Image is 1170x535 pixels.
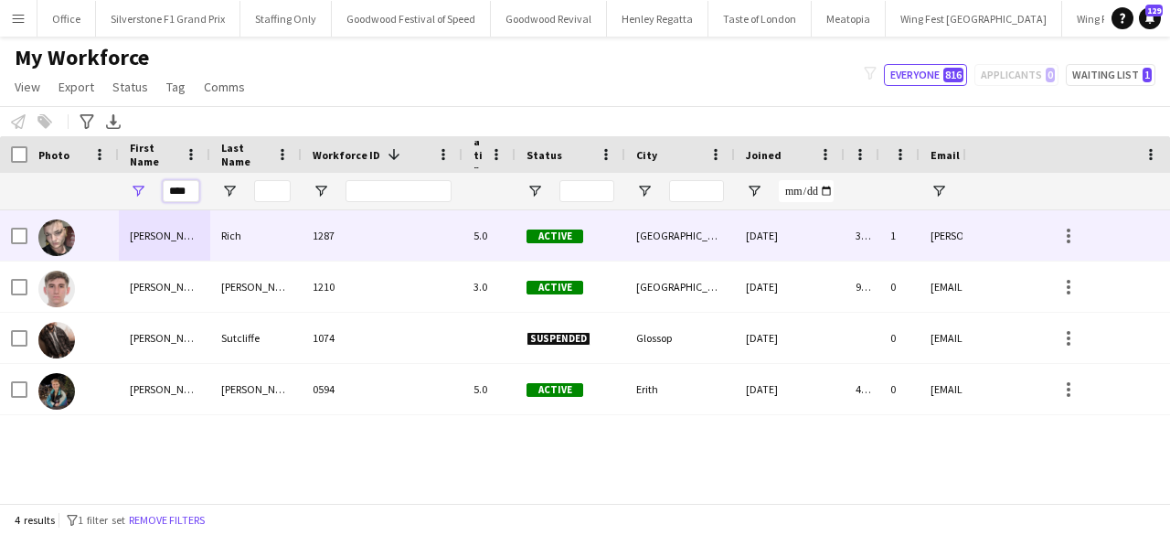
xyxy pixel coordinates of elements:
[920,364,1126,414] div: [EMAIL_ADDRESS][DOMAIN_NAME]
[526,148,562,162] span: Status
[879,313,920,363] div: 0
[112,79,148,95] span: Status
[38,219,75,256] img: Jake Rich
[58,79,94,95] span: Export
[625,210,735,261] div: [GEOGRAPHIC_DATA]
[1143,68,1152,82] span: 1
[920,262,1126,312] div: [EMAIL_ADDRESS][PERSON_NAME][DOMAIN_NAME]
[931,183,947,199] button: Open Filter Menu
[708,1,812,37] button: Taste of London
[15,44,149,71] span: My Workforce
[1066,64,1155,86] button: Waiting list1
[76,111,98,133] app-action-btn: Advanced filters
[210,262,302,312] div: [PERSON_NAME]
[119,364,210,414] div: [PERSON_NAME]
[625,364,735,414] div: Erith
[254,180,291,202] input: Last Name Filter Input
[931,148,960,162] span: Email
[313,183,329,199] button: Open Filter Menu
[210,364,302,414] div: [PERSON_NAME]
[163,180,199,202] input: First Name Filter Input
[845,210,879,261] div: 3 days
[886,1,1062,37] button: Wing Fest [GEOGRAPHIC_DATA]
[102,111,124,133] app-action-btn: Export XLSX
[221,183,238,199] button: Open Filter Menu
[204,79,245,95] span: Comms
[735,210,845,261] div: [DATE]
[221,141,269,168] span: Last Name
[130,141,177,168] span: First Name
[37,1,96,37] button: Office
[636,183,653,199] button: Open Filter Menu
[526,230,583,243] span: Active
[526,281,583,294] span: Active
[346,180,452,202] input: Workforce ID Filter Input
[463,262,516,312] div: 3.0
[884,64,967,86] button: Everyone816
[845,262,879,312] div: 93 days
[302,262,463,312] div: 1210
[735,313,845,363] div: [DATE]
[78,513,125,527] span: 1 filter set
[526,183,543,199] button: Open Filter Menu
[51,75,101,99] a: Export
[119,262,210,312] div: [PERSON_NAME]
[302,364,463,414] div: 0594
[38,322,75,358] img: Jake Sutcliffe
[119,313,210,363] div: [PERSON_NAME]
[636,148,657,162] span: City
[38,373,75,410] img: Jake Pavey
[125,510,208,530] button: Remove filters
[210,210,302,261] div: Rich
[920,210,1126,261] div: [PERSON_NAME][EMAIL_ADDRESS][DOMAIN_NAME]
[845,364,879,414] div: 408 days
[463,364,516,414] div: 5.0
[7,75,48,99] a: View
[779,180,834,202] input: Joined Filter Input
[105,75,155,99] a: Status
[669,180,724,202] input: City Filter Input
[625,262,735,312] div: [GEOGRAPHIC_DATA]
[197,75,252,99] a: Comms
[491,1,607,37] button: Goodwood Revival
[812,1,886,37] button: Meatopia
[879,262,920,312] div: 0
[240,1,332,37] button: Staffing Only
[735,364,845,414] div: [DATE]
[159,75,193,99] a: Tag
[166,79,186,95] span: Tag
[920,313,1126,363] div: [EMAIL_ADDRESS][DOMAIN_NAME]
[302,313,463,363] div: 1074
[463,210,516,261] div: 5.0
[38,271,75,307] img: Jake Gratrick
[879,364,920,414] div: 0
[210,313,302,363] div: Sutcliffe
[38,148,69,162] span: Photo
[735,262,845,312] div: [DATE]
[559,180,614,202] input: Status Filter Input
[302,210,463,261] div: 1287
[130,183,146,199] button: Open Filter Menu
[879,210,920,261] div: 1
[746,183,762,199] button: Open Filter Menu
[625,313,735,363] div: Glossop
[607,1,708,37] button: Henley Regatta
[15,79,40,95] span: View
[746,148,782,162] span: Joined
[313,148,380,162] span: Workforce ID
[1145,5,1163,16] span: 129
[473,121,483,189] span: Rating
[119,210,210,261] div: [PERSON_NAME]
[96,1,240,37] button: Silverstone F1 Grand Prix
[332,1,491,37] button: Goodwood Festival of Speed
[526,383,583,397] span: Active
[943,68,963,82] span: 816
[1139,7,1161,29] a: 129
[526,332,590,346] span: Suspended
